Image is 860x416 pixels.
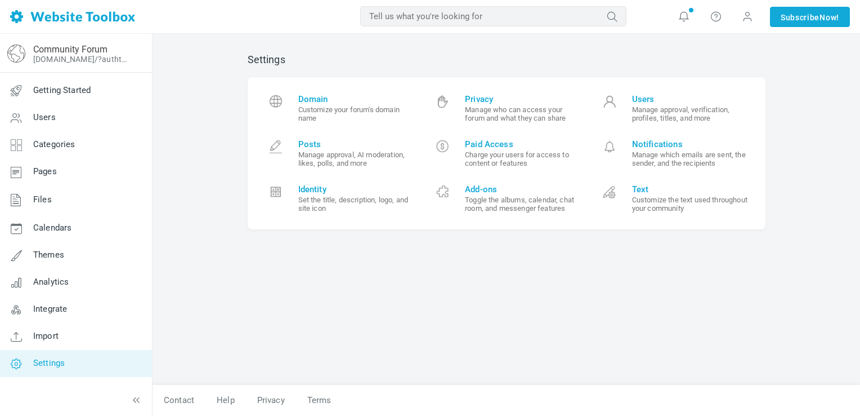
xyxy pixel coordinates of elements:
[33,223,71,233] span: Calendars
[33,166,57,176] span: Pages
[256,131,423,176] a: Posts Manage approval, AI moderation, likes, polls, and more
[205,391,246,410] a: Help
[33,277,69,287] span: Analytics
[7,45,25,63] img: globe-icon.png
[465,94,581,104] span: Privacy
[33,358,65,368] span: Settings
[632,151,749,167] small: Manage which emails are sent, the sender, and the recipients
[632,105,749,122] small: Manage approval, verification, profiles, titles, and more
[33,139,75,149] span: Categories
[33,55,131,64] a: [DOMAIN_NAME]/?authtoken=a6d9e71dcc0f9df7b4ee4152c09ac7df&rememberMe=1
[770,7,850,27] a: SubscribeNow!
[296,391,343,410] a: Terms
[33,194,52,205] span: Files
[590,131,757,176] a: Notifications Manage which emails are sent, the sender, and the recipients
[298,139,415,149] span: Posts
[465,139,581,149] span: Paid Access
[33,304,67,314] span: Integrate
[256,176,423,221] a: Identity Set the title, description, logo, and site icon
[298,196,415,213] small: Set the title, description, logo, and site icon
[298,105,415,122] small: Customize your forum's domain name
[33,85,91,95] span: Getting Started
[33,44,107,55] a: Community Forum
[465,196,581,213] small: Toggle the albums, calendar, chat room, and messenger features
[248,54,765,66] h2: Settings
[465,105,581,122] small: Manage who can access your forum and what they can share
[632,139,749,149] span: Notifications
[423,86,590,131] a: Privacy Manage who can access your forum and what they can share
[153,391,205,410] a: Contact
[360,6,626,26] input: Tell us what you're looking for
[298,94,415,104] span: Domain
[632,196,749,213] small: Customize the text used throughout your community
[246,391,296,410] a: Privacy
[298,151,415,167] small: Manage approval, AI moderation, likes, polls, and more
[465,151,581,167] small: Charge your users for access to content or features
[465,184,581,194] span: Add-ons
[423,176,590,221] a: Add-ons Toggle the albums, calendar, chat room, and messenger features
[819,11,839,24] span: Now!
[632,184,749,194] span: Text
[423,131,590,176] a: Paid Access Charge your users for access to content or features
[33,331,59,341] span: Import
[256,86,423,131] a: Domain Customize your forum's domain name
[590,176,757,221] a: Text Customize the text used throughout your community
[632,94,749,104] span: Users
[33,250,64,260] span: Themes
[33,112,56,122] span: Users
[590,86,757,131] a: Users Manage approval, verification, profiles, titles, and more
[298,184,415,194] span: Identity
